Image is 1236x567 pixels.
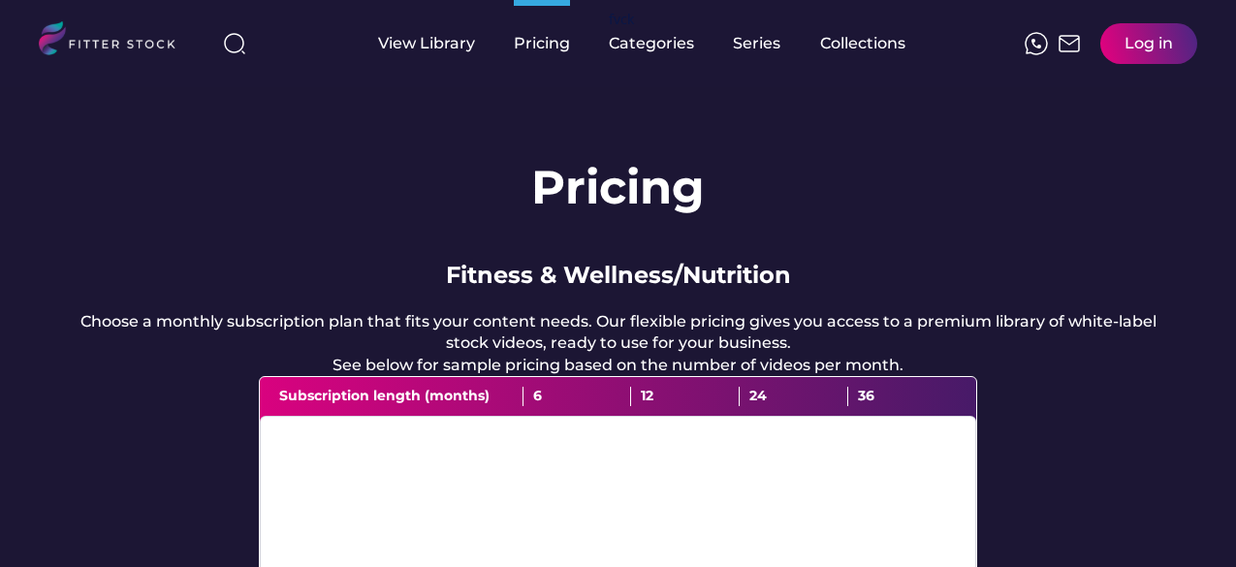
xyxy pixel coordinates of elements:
[223,32,246,55] img: search-normal%203.svg
[1125,33,1173,54] div: Log in
[1025,32,1048,55] img: meteor-icons_whatsapp%20%281%29.svg
[631,387,740,406] div: 12
[378,33,475,54] div: View Library
[740,387,848,406] div: 24
[609,33,694,54] div: Categories
[733,33,781,54] div: Series
[78,311,1158,376] div: Choose a monthly subscription plan that fits your content needs. Our flexible pricing gives you a...
[39,21,192,61] img: LOGO.svg
[1058,32,1081,55] img: Frame%2051.svg
[514,33,570,54] div: Pricing
[848,387,957,406] div: 36
[446,259,791,292] div: Fitness & Wellness/Nutrition
[523,387,632,406] div: 6
[279,387,523,406] div: Subscription length (months)
[531,155,705,220] h1: Pricing
[820,33,905,54] div: Collections
[609,10,634,29] div: fvck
